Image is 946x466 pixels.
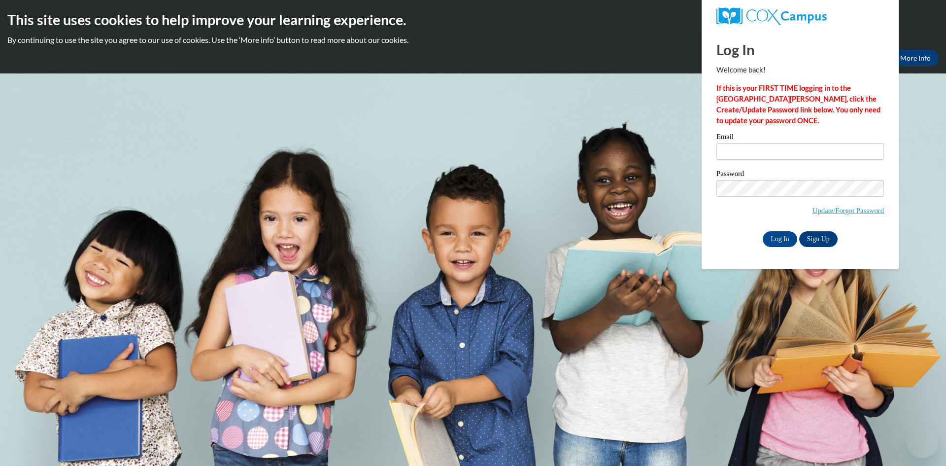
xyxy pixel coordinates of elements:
[716,133,884,143] label: Email
[892,50,939,66] a: More Info
[907,427,938,458] iframe: Button to launch messaging window
[716,170,884,180] label: Password
[799,231,838,247] a: Sign Up
[716,7,827,25] img: COX Campus
[7,35,939,45] p: By continuing to use the site you agree to our use of cookies. Use the ‘More info’ button to read...
[716,65,884,75] p: Welcome back!
[7,10,939,30] h2: This site uses cookies to help improve your learning experience.
[716,84,880,125] strong: If this is your FIRST TIME logging in to the [GEOGRAPHIC_DATA][PERSON_NAME], click the Create/Upd...
[812,207,884,215] a: Update/Forgot Password
[716,7,884,25] a: COX Campus
[716,39,884,60] h1: Log In
[763,231,797,247] input: Log In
